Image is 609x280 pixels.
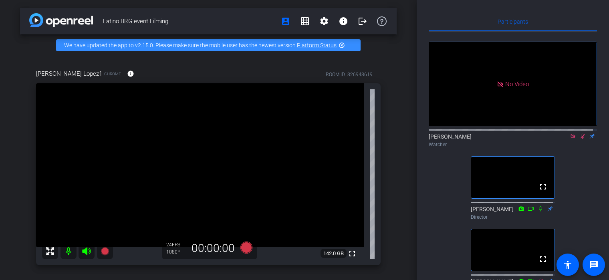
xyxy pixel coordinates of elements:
mat-icon: account_box [281,16,290,26]
div: Director [471,214,555,221]
span: Participants [498,19,528,24]
span: 142.0 GB [321,249,347,258]
mat-icon: info [127,70,134,77]
mat-icon: fullscreen [347,249,357,258]
div: Watcher [429,141,597,148]
mat-icon: fullscreen [538,254,548,264]
span: Latino BRG event Filming [103,13,276,29]
mat-icon: accessibility [563,260,573,270]
div: [PERSON_NAME] [471,205,555,221]
mat-icon: info [339,16,348,26]
div: 1080P [166,249,186,255]
a: Platform Status [297,42,337,48]
mat-icon: highlight_off [339,42,345,48]
mat-icon: settings [319,16,329,26]
div: ROOM ID: 826948619 [326,71,373,78]
div: 24 [166,242,186,248]
mat-icon: grid_on [300,16,310,26]
mat-icon: message [589,260,599,270]
div: 00:00:00 [186,242,240,255]
span: No Video [505,80,529,87]
span: Chrome [104,71,121,77]
span: [PERSON_NAME] Lopez1 [36,69,102,78]
mat-icon: logout [358,16,367,26]
div: We have updated the app to v2.15.0. Please make sure the mobile user has the newest version. [56,39,361,51]
div: [PERSON_NAME] [429,133,597,148]
mat-icon: fullscreen [538,182,548,191]
span: FPS [172,242,180,248]
img: app-logo [29,13,93,27]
